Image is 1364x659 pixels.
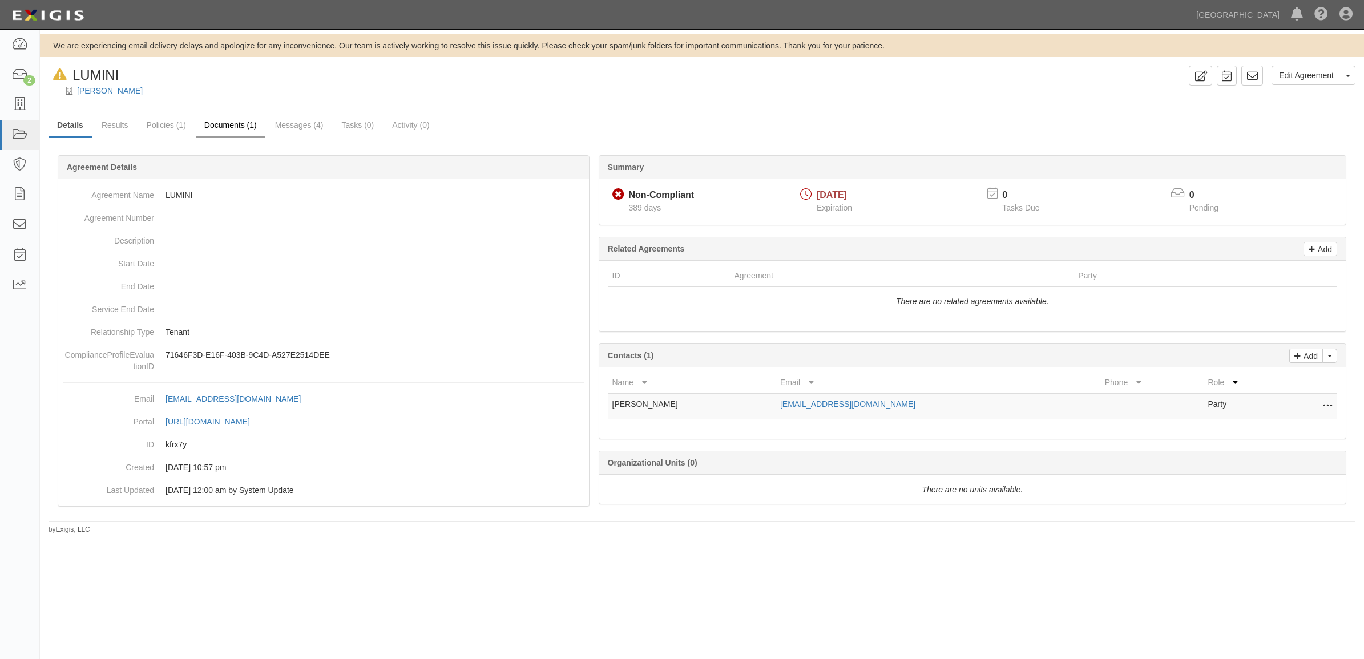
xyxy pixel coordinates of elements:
a: Add [1289,349,1323,363]
span: Tasks Due [1002,203,1039,212]
a: [PERSON_NAME] [77,86,143,95]
dt: Email [63,387,154,405]
i: There are no related agreements available. [896,297,1049,306]
dt: Portal [63,410,154,427]
div: 2 [23,75,35,86]
b: Agreement Details [67,163,137,172]
th: Role [1203,372,1292,393]
a: Policies (1) [138,114,195,136]
a: [URL][DOMAIN_NAME] [166,417,263,426]
a: Activity (0) [384,114,438,136]
dt: Description [63,229,154,246]
span: LUMINI [72,67,119,83]
a: [GEOGRAPHIC_DATA] [1191,3,1285,26]
i: In Default since 09/02/2024 [53,69,67,81]
dd: LUMINI [63,184,584,207]
dt: Service End Date [63,298,154,315]
p: Add [1301,349,1318,362]
th: Party [1074,265,1272,286]
a: Details [49,114,92,138]
a: [EMAIL_ADDRESS][DOMAIN_NAME] [780,399,915,409]
dd: Tenant [63,321,584,343]
span: Since 07/20/2024 [629,203,661,212]
a: Tasks (0) [333,114,382,136]
i: There are no units available. [922,485,1023,494]
dt: Agreement Name [63,184,154,201]
p: 0 [1002,189,1054,202]
small: by [49,525,90,535]
img: logo-5460c22ac91f19d4615b14bd174203de0afe785f0fc80cf4dbbc73dc1793850b.png [9,5,87,26]
a: Add [1304,242,1337,256]
a: Documents (1) [196,114,265,138]
dt: End Date [63,275,154,292]
a: Messages (4) [267,114,332,136]
b: Related Agreements [608,244,685,253]
p: Add [1315,242,1332,256]
i: Non-Compliant [612,189,624,201]
b: Contacts (1) [608,351,654,360]
dt: Created [63,456,154,473]
div: [EMAIL_ADDRESS][DOMAIN_NAME] [166,393,301,405]
dt: ComplianceProfileEvaluationID [63,343,154,372]
span: Pending [1189,203,1218,212]
td: [PERSON_NAME] [608,393,776,419]
div: Non-Compliant [629,189,695,202]
dt: Last Updated [63,479,154,496]
b: Organizational Units (0) [608,458,697,467]
a: Results [93,114,137,136]
dt: Relationship Type [63,321,154,338]
dt: ID [63,433,154,450]
div: We are experiencing email delivery delays and apologize for any inconvenience. Our team is active... [40,40,1364,51]
dd: [DATE] 10:57 pm [63,456,584,479]
a: [EMAIL_ADDRESS][DOMAIN_NAME] [166,394,313,403]
th: Phone [1100,372,1204,393]
th: ID [608,265,730,286]
dt: Start Date [63,252,154,269]
dd: [DATE] 12:00 am by System Update [63,479,584,502]
span: [DATE] [817,190,847,200]
a: Edit Agreement [1272,66,1341,85]
dt: Agreement Number [63,207,154,224]
a: Exigis, LLC [56,525,90,533]
i: Help Center - Complianz [1314,8,1328,22]
b: Summary [608,163,644,172]
p: 71646F3D-E16F-403B-9C4D-A527E2514DEE [166,349,584,361]
th: Name [608,372,776,393]
span: Expiration [817,203,852,212]
p: 0 [1189,189,1233,202]
th: Email [776,372,1100,393]
div: LUMINI [49,66,119,85]
td: Party [1203,393,1292,419]
dd: kfrx7y [63,433,584,456]
th: Agreement [730,265,1074,286]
